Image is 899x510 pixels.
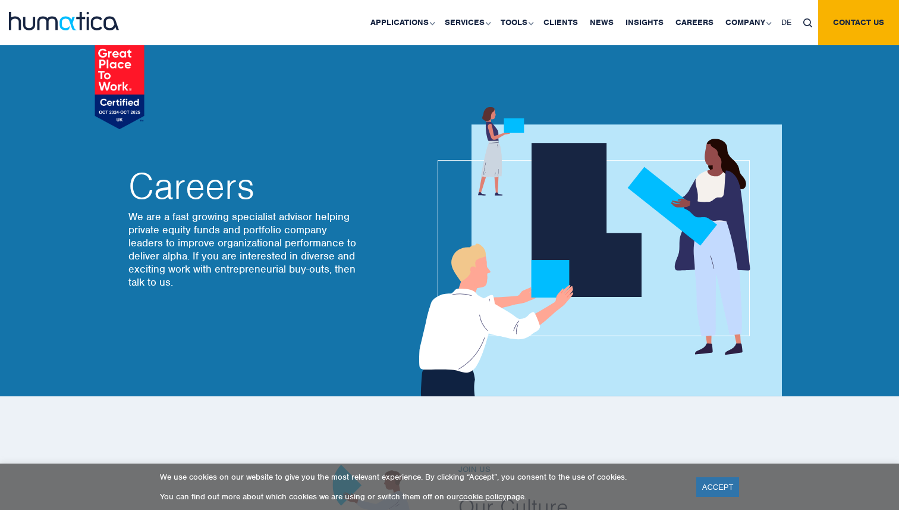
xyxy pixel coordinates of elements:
a: ACCEPT [696,477,740,497]
img: logo [9,12,119,30]
p: We are a fast growing specialist advisor helping private equity funds and portfolio company leade... [128,210,360,289]
p: You can find out more about which cookies we are using or switch them off on our page. [160,492,681,502]
h2: Careers [128,168,360,204]
img: search_icon [803,18,812,27]
span: DE [781,17,791,27]
a: cookie policy [459,492,507,502]
p: We use cookies on our website to give you the most relevant experience. By clicking “Accept”, you... [160,472,681,482]
img: about_banner1 [408,107,782,396]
